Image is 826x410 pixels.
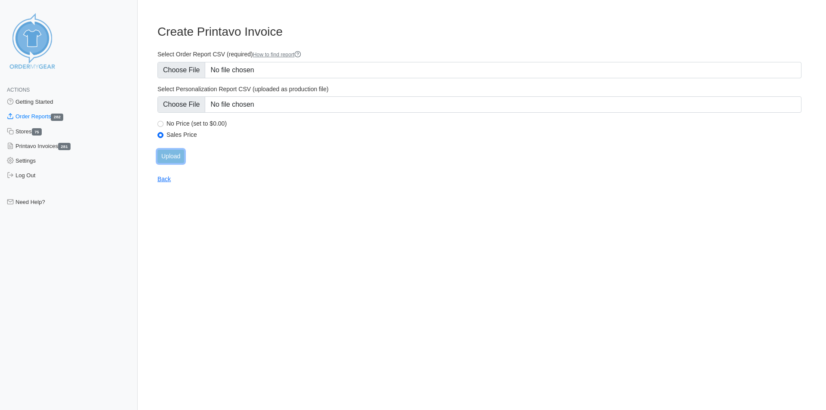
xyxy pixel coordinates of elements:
label: Select Order Report CSV (required) [157,50,801,59]
span: 75 [32,128,42,136]
label: No Price (set to $0.00) [166,120,801,127]
a: How to find report [253,52,302,58]
label: Select Personalization Report CSV (uploaded as production file) [157,85,801,93]
h3: Create Printavo Invoice [157,25,801,39]
span: 282 [51,114,63,121]
span: 281 [58,143,71,150]
label: Sales Price [166,131,801,139]
input: Upload [157,150,184,163]
span: Actions [7,87,30,93]
a: Back [157,176,171,182]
